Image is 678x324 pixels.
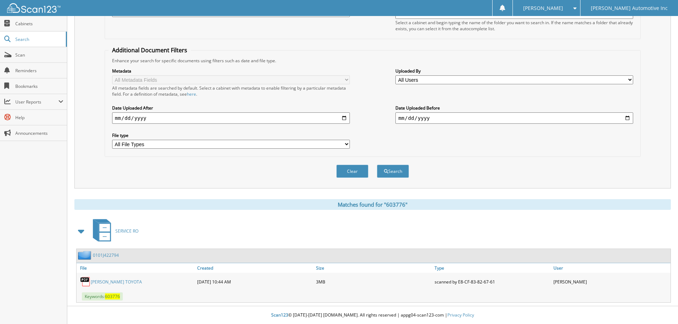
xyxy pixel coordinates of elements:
[395,68,633,74] label: Uploaded By
[78,251,93,260] img: folder2.png
[109,58,637,64] div: Enhance your search for specific documents using filters such as date and file type.
[552,275,671,289] div: [PERSON_NAME]
[15,115,63,121] span: Help
[433,275,552,289] div: scanned by E8-CF-83-82-67-61
[642,290,678,324] iframe: Chat Widget
[112,105,350,111] label: Date Uploaded After
[93,252,119,258] a: 0101J422794
[195,275,314,289] div: [DATE] 10:44 AM
[105,293,120,299] span: 603776
[187,91,196,97] a: here
[271,312,288,318] span: Scan123
[112,85,350,97] div: All metadata fields are searched by default. Select a cabinet with metadata to enable filtering b...
[591,6,668,10] span: [PERSON_NAME] Automotive Inc
[74,199,671,210] div: Matches found for "603776"
[67,307,678,324] div: © [DATE]-[DATE] [DOMAIN_NAME]. All rights reserved | appg04-scan123-com |
[80,276,91,287] img: PDF.png
[91,279,142,285] a: [PERSON_NAME] TOYOTA
[395,20,633,32] div: Select a cabinet and begin typing the name of the folder you want to search in. If the name match...
[314,275,433,289] div: 3MB
[395,105,633,111] label: Date Uploaded Before
[15,83,63,89] span: Bookmarks
[552,263,671,273] a: User
[447,312,474,318] a: Privacy Policy
[77,263,195,273] a: File
[15,36,62,42] span: Search
[523,6,563,10] span: [PERSON_NAME]
[195,263,314,273] a: Created
[15,99,58,105] span: User Reports
[377,165,409,178] button: Search
[433,263,552,273] a: Type
[7,3,61,13] img: scan123-logo-white.svg
[336,165,368,178] button: Clear
[112,68,350,74] label: Metadata
[395,112,633,124] input: end
[112,132,350,138] label: File type
[82,292,123,301] span: Keywords:
[15,21,63,27] span: Cabinets
[115,228,138,234] span: SERVICE RO
[89,217,138,245] a: SERVICE RO
[15,52,63,58] span: Scan
[15,130,63,136] span: Announcements
[314,263,433,273] a: Size
[15,68,63,74] span: Reminders
[109,46,191,54] legend: Additional Document Filters
[112,112,350,124] input: start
